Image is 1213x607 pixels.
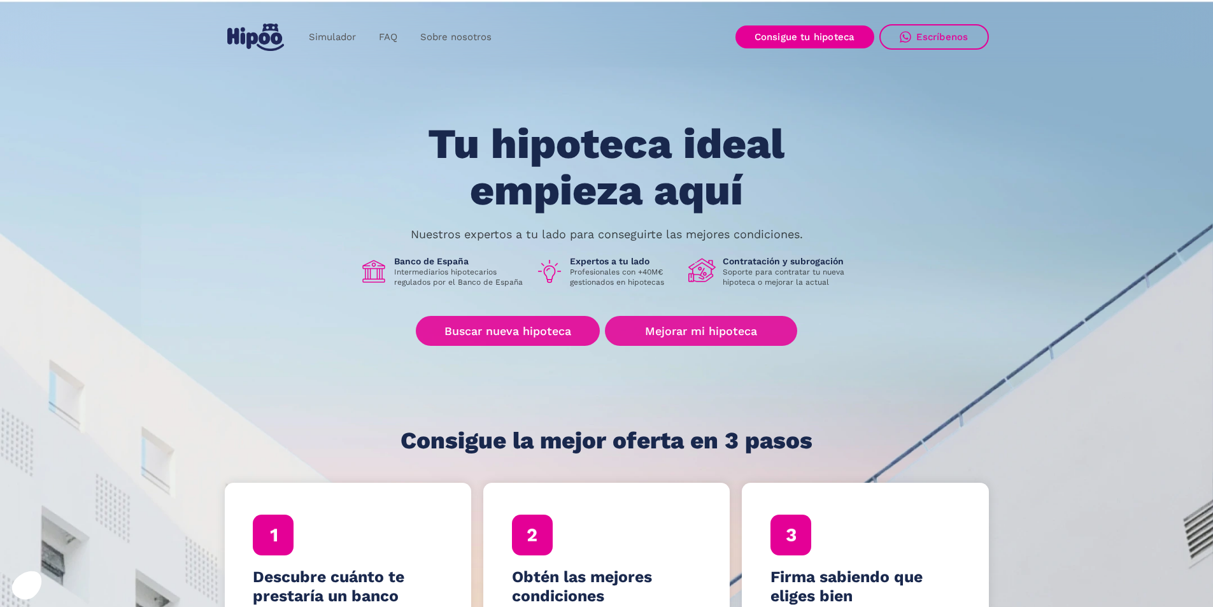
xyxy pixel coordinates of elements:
[394,255,525,267] h1: Banco de España
[297,25,367,50] a: Simulador
[735,25,874,48] a: Consigue tu hipoteca
[365,121,848,213] h1: Tu hipoteca ideal empieza aquí
[394,267,525,287] p: Intermediarios hipotecarios regulados por el Banco de España
[723,255,854,267] h1: Contratación y subrogación
[723,267,854,287] p: Soporte para contratar tu nueva hipoteca o mejorar la actual
[416,316,600,346] a: Buscar nueva hipoteca
[409,25,503,50] a: Sobre nosotros
[367,25,409,50] a: FAQ
[879,24,989,50] a: Escríbenos
[570,255,678,267] h1: Expertos a tu lado
[253,568,443,606] h4: Descubre cuánto te prestaría un banco
[605,316,797,346] a: Mejorar mi hipoteca
[570,267,678,287] p: Profesionales con +40M€ gestionados en hipotecas
[770,568,960,606] h4: Firma sabiendo que eliges bien
[401,428,812,453] h1: Consigue la mejor oferta en 3 pasos
[411,229,803,239] p: Nuestros expertos a tu lado para conseguirte las mejores condiciones.
[225,18,287,56] a: home
[512,568,702,606] h4: Obtén las mejores condiciones
[916,31,968,43] div: Escríbenos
